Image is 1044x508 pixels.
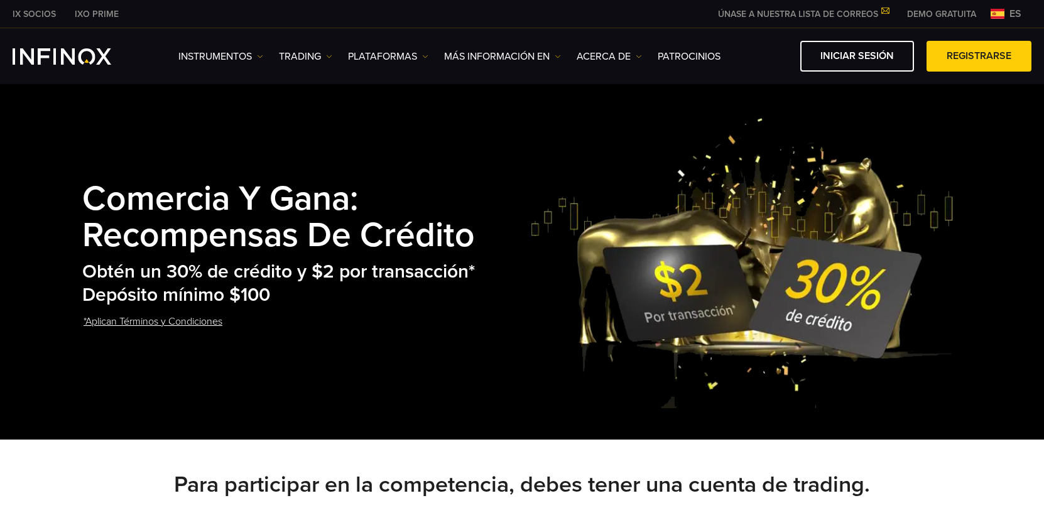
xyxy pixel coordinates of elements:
[800,41,914,72] a: Iniciar sesión
[348,49,428,64] a: PLATAFORMAS
[3,8,65,21] a: INFINOX
[82,178,475,256] strong: Comercia y Gana: Recompensas de Crédito
[444,49,561,64] a: Más información en
[82,261,530,306] h2: Obtén un 30% de crédito y $2 por transacción* Depósito mínimo $100
[658,49,720,64] a: Patrocinios
[178,49,263,64] a: Instrumentos
[13,48,141,65] a: INFINOX Logo
[279,49,332,64] a: TRADING
[898,8,986,21] a: INFINOX MENU
[709,9,898,19] a: ÚNASE A NUESTRA LISTA DE CORREOS
[577,49,642,64] a: ACERCA DE
[174,471,870,498] strong: Para participar en la competencia, debes tener una cuenta de trading.
[927,41,1031,72] a: Registrarse
[82,306,224,337] a: *Aplican Términos y Condiciones
[65,8,128,21] a: INFINOX
[1004,6,1026,21] span: es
